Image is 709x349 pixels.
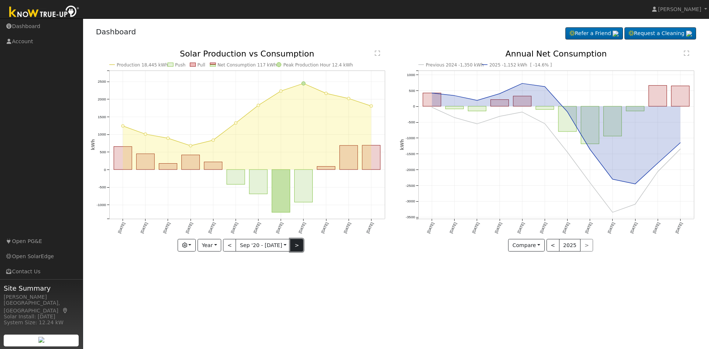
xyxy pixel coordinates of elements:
text: Pull [197,62,205,68]
rect: onclick="" [626,106,644,111]
text: [DATE] [117,222,126,234]
text: [DATE] [253,222,261,234]
text: [DATE] [630,222,638,234]
text: 0 [104,168,106,172]
circle: onclick="" [212,139,215,142]
text: [DATE] [539,222,548,234]
rect: onclick="" [340,146,358,170]
span: [PERSON_NAME] [658,6,701,12]
text: -500 [408,120,415,124]
text: Annual Net Consumption [506,49,607,58]
rect: onclick="" [317,167,335,170]
circle: onclick="" [589,181,592,184]
circle: onclick="" [453,116,456,119]
circle: onclick="" [521,82,524,85]
text: 0 [413,105,415,109]
circle: onclick="" [121,124,124,127]
text: Net Consumption 117 kWh [218,62,277,68]
circle: onclick="" [302,82,305,85]
rect: onclick="" [558,106,576,131]
circle: onclick="" [498,115,501,118]
text: -500 [99,185,106,189]
a: Refer a Friend [565,27,623,40]
circle: onclick="" [566,151,569,154]
circle: onclick="" [611,178,614,181]
text: [DATE] [426,222,435,234]
text: [DATE] [230,222,239,234]
text: 2500 [97,79,106,83]
span: Site Summary [4,283,79,293]
circle: onclick="" [431,92,434,95]
circle: onclick="" [144,133,147,136]
rect: onclick="" [468,106,486,111]
rect: onclick="" [536,106,554,110]
text: -3000 [405,199,415,203]
circle: onclick="" [431,106,434,109]
rect: onclick="" [649,86,667,106]
div: Solar Install: [DATE] [4,313,79,321]
text: [DATE] [275,222,284,234]
a: Map [62,308,69,314]
text: [DATE] [652,222,661,234]
circle: onclick="" [634,182,637,185]
circle: onclick="" [476,99,479,102]
text: 500 [409,89,415,93]
circle: onclick="" [167,137,169,140]
text: [DATE] [162,222,171,234]
text: [DATE] [675,222,683,234]
text: Production 18,445 kWh [117,62,168,68]
rect: onclick="" [581,106,599,144]
rect: onclick="" [136,154,154,170]
rect: onclick="" [249,170,267,194]
a: Request a Cleaning [624,27,696,40]
rect: onclick="" [294,170,312,202]
text: [DATE] [298,222,306,234]
text: 1000 [407,73,415,77]
text: [DATE] [562,222,571,234]
div: [PERSON_NAME] [4,293,79,301]
circle: onclick="" [566,110,569,113]
circle: onclick="" [634,203,637,206]
circle: onclick="" [347,97,350,100]
circle: onclick="" [257,104,260,107]
rect: onclick="" [491,100,509,106]
circle: onclick="" [189,144,192,147]
rect: onclick="" [513,96,531,106]
text: [DATE] [517,222,525,234]
circle: onclick="" [498,92,501,95]
text: -2000 [405,168,415,172]
circle: onclick="" [521,111,524,114]
div: System Size: 12.24 kW [4,319,79,326]
text: 500 [100,150,106,154]
button: Year [198,239,221,252]
text:  [375,50,380,56]
text: 2025 -1,152 kWh [ -14.6% ] [489,62,552,68]
text: Previous 2024 -1,350 kWh [426,62,484,68]
rect: onclick="" [423,93,441,106]
text: [DATE] [140,222,148,234]
circle: onclick="" [234,122,237,124]
circle: onclick="" [611,211,614,214]
circle: onclick="" [544,122,547,125]
circle: onclick="" [544,85,547,88]
button: < [223,239,236,252]
rect: onclick="" [272,170,290,212]
circle: onclick="" [280,90,282,93]
text: -1000 [405,136,415,140]
rect: onclick="" [362,146,380,170]
button: Compare [508,239,545,252]
img: Know True-Up [6,4,83,21]
button: Sep '20 - [DATE] [236,239,291,252]
img: retrieve [686,31,692,37]
text: -3500 [405,215,415,219]
circle: onclick="" [679,141,682,144]
text: 1500 [97,115,106,119]
text: -2500 [405,184,415,188]
rect: onclick="" [159,164,177,170]
text: [DATE] [449,222,458,234]
text: -1500 [405,152,415,156]
button: 2025 [559,239,581,252]
rect: onclick="" [445,106,463,109]
text: Solar Production vs Consumption [180,49,314,58]
circle: onclick="" [476,123,479,126]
